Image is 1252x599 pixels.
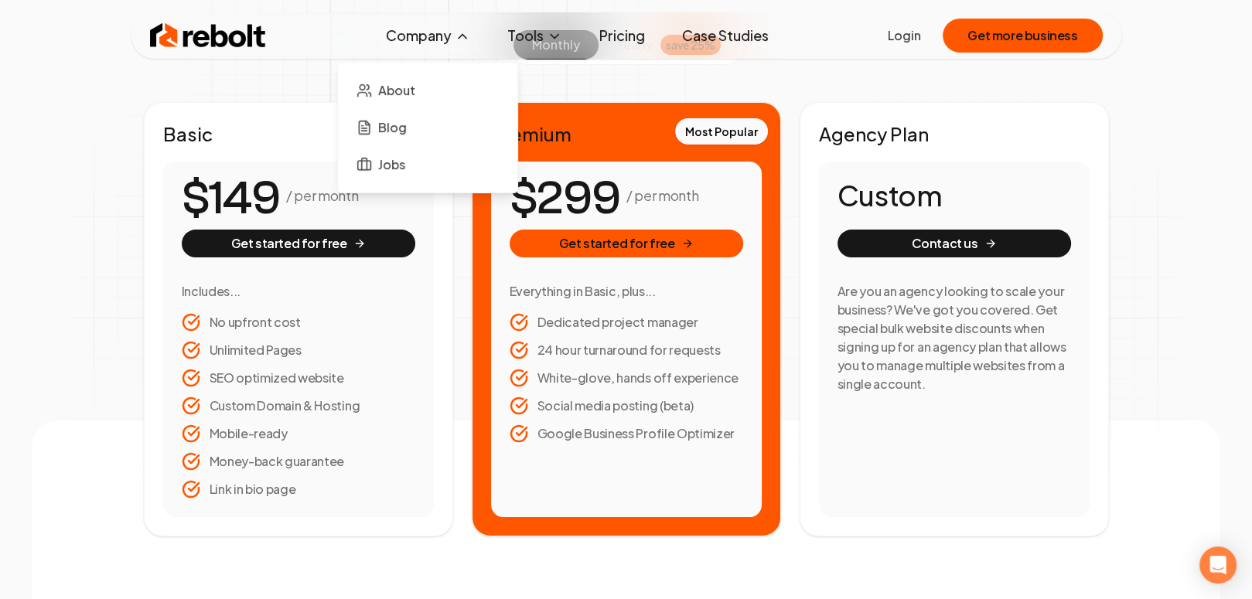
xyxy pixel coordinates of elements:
button: Tools [495,20,575,51]
span: Blog [378,118,407,137]
button: Company [374,20,483,51]
li: White-glove, hands off experience [510,369,743,387]
h3: Everything in Basic, plus... [510,282,743,301]
number-flow-react: $149 [182,164,280,233]
li: Social media posting (beta) [510,396,743,415]
img: Rebolt Logo [150,20,266,51]
li: Mobile-ready [182,424,415,443]
button: Get started for free [182,230,415,257]
h2: Premium [491,121,762,146]
a: About [350,75,505,106]
li: No upfront cost [182,313,415,332]
h3: Are you an agency looking to scale your business? We've got you covered. Get special bulk website... [838,282,1071,393]
h2: Basic [163,121,434,146]
li: Money-back guarantee [182,452,415,471]
h2: Agency Plan [819,121,1090,146]
li: Google Business Profile Optimizer [510,424,743,443]
a: Blog [350,112,505,143]
li: 24 hour turnaround for requests [510,341,743,359]
a: Login [888,26,921,45]
h1: Custom [838,180,1071,211]
a: Case Studies [670,20,781,51]
li: Unlimited Pages [182,341,415,359]
div: Open Intercom Messenger [1199,546,1237,584]
li: Dedicated project manager [510,313,743,332]
li: Link in bio page [182,480,415,499]
button: Contact us [838,230,1071,257]
button: Get more business [943,19,1102,53]
number-flow-react: $299 [510,164,620,233]
h3: Includes... [182,282,415,301]
a: Jobs [350,149,505,180]
div: Most Popular [675,118,768,145]
span: About [378,81,415,100]
li: Custom Domain & Hosting [182,396,415,415]
p: / per month [286,185,358,206]
button: Get started for free [510,230,743,257]
p: / per month [626,185,698,206]
span: Jobs [378,155,405,174]
a: Pricing [587,20,657,51]
li: SEO optimized website [182,369,415,387]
